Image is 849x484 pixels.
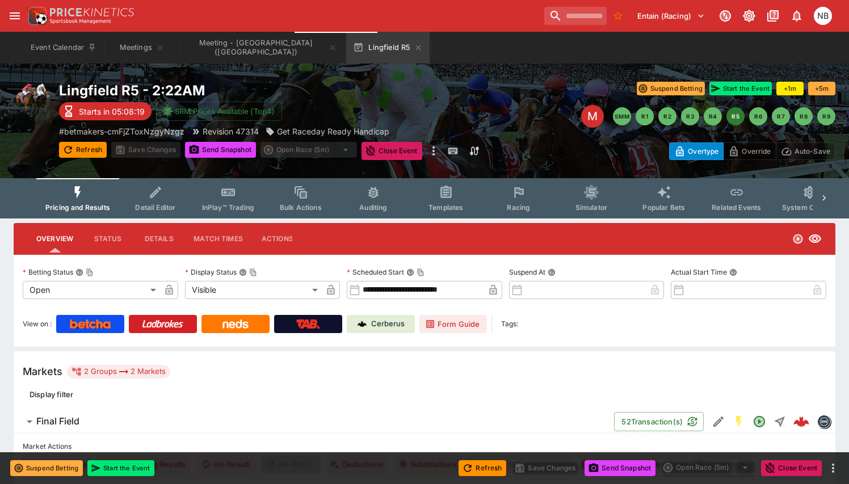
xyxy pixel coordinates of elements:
span: Related Events [712,203,761,212]
p: Scheduled Start [347,267,404,277]
button: Actual Start Time [729,268,737,276]
span: Bulk Actions [280,203,322,212]
button: Display filter [23,385,80,403]
h6: Final Field [36,415,79,427]
button: more [826,461,840,475]
button: R5 [726,107,745,125]
button: Refresh [59,142,107,158]
img: logo-cerberus--red.svg [793,414,809,430]
button: Event Calendar [24,32,103,64]
span: InPlay™ Trading [202,203,254,212]
button: Actions [252,225,303,252]
p: Revision 47314 [203,125,259,137]
h2: Copy To Clipboard [59,82,512,99]
div: Open [23,281,160,299]
span: Pricing and Results [45,203,110,212]
button: +5m [808,82,835,95]
button: Final Field [14,410,614,433]
button: more [427,142,440,160]
img: horse_racing.png [14,82,50,118]
svg: Open [753,415,766,428]
p: Override [742,145,771,157]
button: Send Snapshot [585,460,655,476]
button: Copy To Clipboard [86,268,94,276]
button: Straight [770,411,790,432]
button: Betting StatusCopy To Clipboard [75,268,83,276]
button: Overtype [669,142,724,160]
img: Sportsbook Management [50,19,111,24]
nav: pagination navigation [613,107,835,125]
button: Edit Detail [708,411,729,432]
button: Suspend Betting [637,82,705,95]
img: Betcha [70,319,111,329]
input: search [544,7,607,25]
label: View on : [23,315,52,333]
div: split button [660,460,756,475]
p: Cerberus [371,318,405,330]
button: Match Times [184,225,252,252]
span: Templates [428,203,463,212]
p: Overtype [688,145,718,157]
label: Market Actions [23,438,826,455]
span: Simulator [575,203,607,212]
span: Racing [507,203,530,212]
p: Actual Start Time [671,267,727,277]
a: 27689fc2-3c63-41fe-a456-70454d2ea765 [790,410,813,433]
button: R8 [795,107,813,125]
button: 52Transaction(s) [614,412,704,431]
button: R3 [681,107,699,125]
svg: Open [792,233,804,245]
button: R2 [658,107,676,125]
div: Start From [669,142,835,160]
p: Get Raceday Ready Handicap [277,125,389,137]
button: Nicole Brown [810,3,835,28]
span: Detail Editor [135,203,175,212]
a: Form Guide [419,315,487,333]
div: 27689fc2-3c63-41fe-a456-70454d2ea765 [793,414,809,430]
button: Close Event [362,142,422,160]
button: Close Event [761,460,822,476]
button: SMM [613,107,631,125]
button: Copy To Clipboard [417,268,424,276]
p: Copy To Clipboard [59,125,184,137]
button: Refresh [459,460,506,476]
img: PriceKinetics Logo [25,5,48,27]
p: Starts in 05:08:19 [79,106,145,117]
div: Visible [185,281,322,299]
button: Toggle light/dark mode [739,6,759,26]
p: Suspend At [509,267,545,277]
button: SGM Enabled [729,411,749,432]
button: No Bookmarks [609,7,627,25]
button: R1 [636,107,654,125]
h5: Markets [23,365,62,378]
button: Start the Event [709,82,772,95]
img: Neds [222,319,248,329]
p: Auto-Save [795,145,830,157]
button: Suspend At [548,268,556,276]
button: Suspend Betting [10,460,83,476]
div: Event type filters [36,178,813,218]
div: 2 Groups 2 Markets [72,365,166,378]
button: Overview [27,225,82,252]
span: System Controls [782,203,838,212]
button: Select Tenant [631,7,712,25]
img: PriceKinetics [50,8,134,16]
button: R9 [817,107,835,125]
button: Documentation [763,6,783,26]
button: Send Snapshot [185,142,256,158]
span: Popular Bets [642,203,685,212]
button: Notifications [787,6,807,26]
div: Edit Meeting [581,105,604,128]
button: Copy To Clipboard [249,268,257,276]
button: Auto-Save [776,142,835,160]
div: split button [260,142,357,158]
button: Details [133,225,184,252]
img: TabNZ [296,319,320,329]
button: Meeting - Lingfield (UK) [180,32,344,64]
div: Get Raceday Ready Handicap [266,125,389,137]
button: Connected to PK [715,6,735,26]
button: R4 [704,107,722,125]
button: Start the Event [87,460,154,476]
button: Meetings [106,32,178,64]
button: +1m [776,82,804,95]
